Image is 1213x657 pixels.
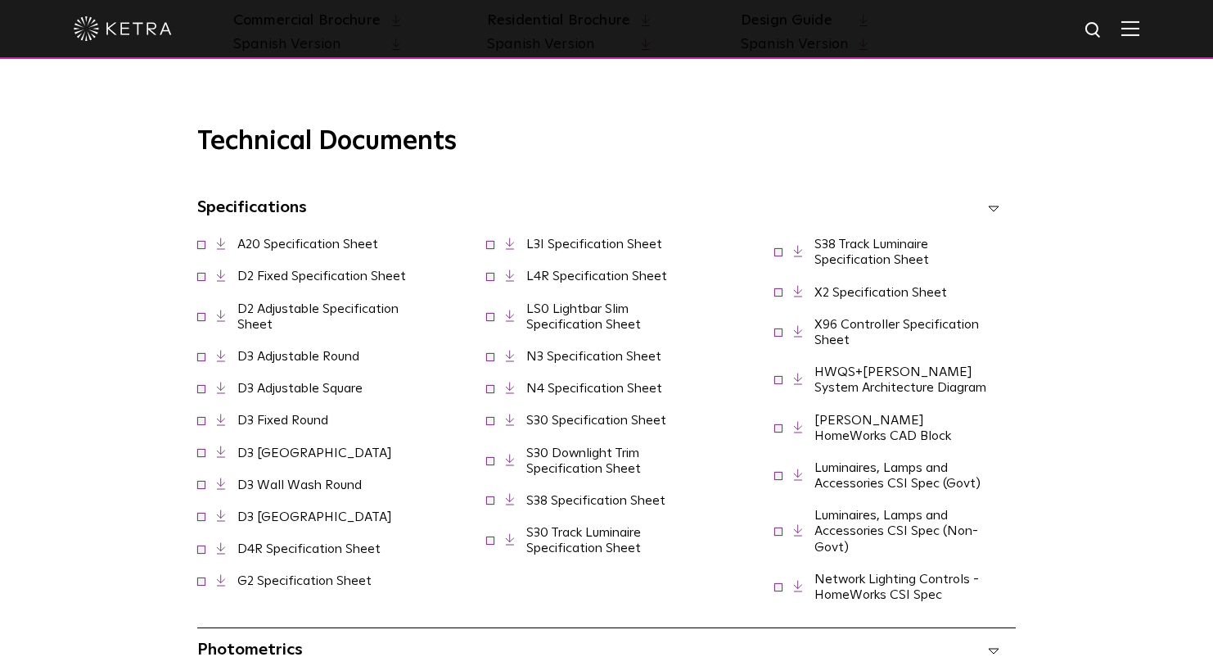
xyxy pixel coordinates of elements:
a: S30 Track Luminaire Specification Sheet [526,526,641,555]
a: D2 Fixed Specification Sheet [237,270,406,283]
a: A20 Specification Sheet [237,238,378,251]
a: X96 Controller Specification Sheet [814,318,979,347]
a: HWQS+[PERSON_NAME] System Architecture Diagram [814,365,986,394]
a: D3 Adjustable Square [237,382,363,395]
h3: Technical Documents [197,126,1016,157]
a: G2 Specification Sheet [237,574,372,587]
a: S30 Specification Sheet [526,414,666,427]
a: X2 Specification Sheet [814,286,947,299]
a: D3 Wall Wash Round [237,478,362,492]
a: D3 Adjustable Round [237,350,359,363]
a: D2 Adjustable Specification Sheet [237,302,399,331]
span: Specifications [197,199,307,215]
a: N3 Specification Sheet [526,350,661,363]
a: L4R Specification Sheet [526,270,667,283]
img: Hamburger%20Nav.svg [1121,20,1139,36]
a: Luminaires, Lamps and Accessories CSI Spec (Non-Govt) [814,509,978,553]
a: Network Lighting Controls - HomeWorks CSI Spec [814,573,979,601]
a: Luminaires, Lamps and Accessories CSI Spec (Govt) [814,461,981,490]
a: D3 [GEOGRAPHIC_DATA] [237,446,392,460]
a: [PERSON_NAME] HomeWorks CAD Block [814,414,951,442]
a: L3I Specification Sheet [526,238,662,251]
a: LS0 Lightbar Slim Specification Sheet [526,302,641,331]
img: search icon [1084,20,1104,41]
a: N4 Specification Sheet [526,382,662,395]
a: D3 Fixed Round [237,414,328,427]
a: S38 Track Luminaire Specification Sheet [814,238,929,266]
a: D3 [GEOGRAPHIC_DATA] [237,510,392,523]
a: D4R Specification Sheet [237,542,381,555]
a: S30 Downlight Trim Specification Sheet [526,446,641,475]
img: ketra-logo-2019-white [74,16,172,41]
a: S38 Specification Sheet [526,494,665,507]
